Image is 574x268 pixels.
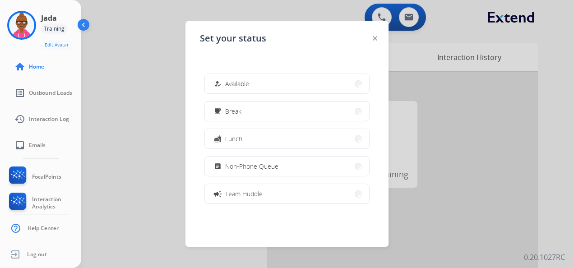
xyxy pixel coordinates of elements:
button: Available [205,74,369,93]
span: Home [29,63,44,70]
span: Interaction Analytics [32,196,81,210]
mat-icon: list_alt [14,88,25,98]
mat-icon: free_breakfast [214,107,222,115]
span: Team Huddle [225,189,263,199]
span: Lunch [225,134,242,143]
span: Emails [29,142,46,149]
span: Outbound Leads [29,89,72,97]
mat-icon: assignment [214,162,222,170]
mat-icon: fastfood [214,135,222,143]
h3: Jada [41,13,57,23]
button: Lunch [205,129,369,148]
mat-icon: inbox [14,140,25,151]
div: Training [41,23,67,34]
button: Break [205,102,369,121]
button: Non-Phone Queue [205,157,369,176]
span: Interaction Log [29,116,69,123]
a: FocalPoints [7,166,61,187]
mat-icon: home [14,61,25,72]
p: 0.20.1027RC [524,252,565,263]
span: Set your status [200,32,266,45]
a: Interaction Analytics [7,193,81,213]
img: avatar [9,13,34,38]
span: Help Center [28,225,59,232]
span: Break [225,106,241,116]
mat-icon: history [14,114,25,125]
span: FocalPoints [32,173,61,180]
mat-icon: how_to_reg [214,80,222,88]
span: Log out [27,251,47,258]
button: Team Huddle [205,184,369,203]
img: close-button [373,36,377,41]
span: Non-Phone Queue [225,162,278,171]
span: Available [225,79,249,88]
mat-icon: campaign [213,189,222,198]
button: Edit Avatar [41,40,72,50]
